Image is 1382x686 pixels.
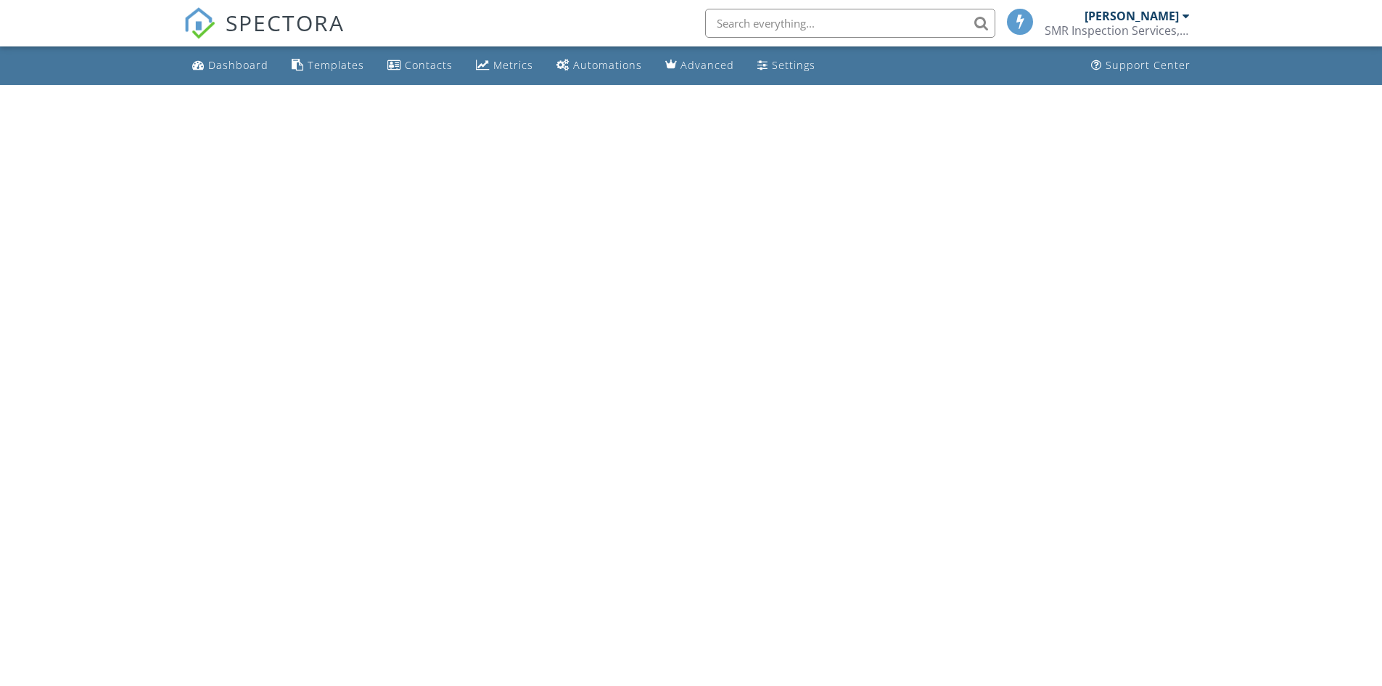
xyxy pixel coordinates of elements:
[752,52,821,79] a: Settings
[470,52,539,79] a: Metrics
[184,7,215,39] img: The Best Home Inspection Software - Spectora
[659,52,740,79] a: Advanced
[184,20,345,50] a: SPECTORA
[1085,9,1179,23] div: [PERSON_NAME]
[705,9,995,38] input: Search everything...
[186,52,274,79] a: Dashboard
[551,52,648,79] a: Automations (Basic)
[208,58,268,72] div: Dashboard
[405,58,453,72] div: Contacts
[308,58,364,72] div: Templates
[1106,58,1190,72] div: Support Center
[286,52,370,79] a: Templates
[493,58,533,72] div: Metrics
[573,58,642,72] div: Automations
[1085,52,1196,79] a: Support Center
[382,52,458,79] a: Contacts
[680,58,734,72] div: Advanced
[772,58,815,72] div: Settings
[1045,23,1190,38] div: SMR Inspection Services, LLC
[226,7,345,38] span: SPECTORA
